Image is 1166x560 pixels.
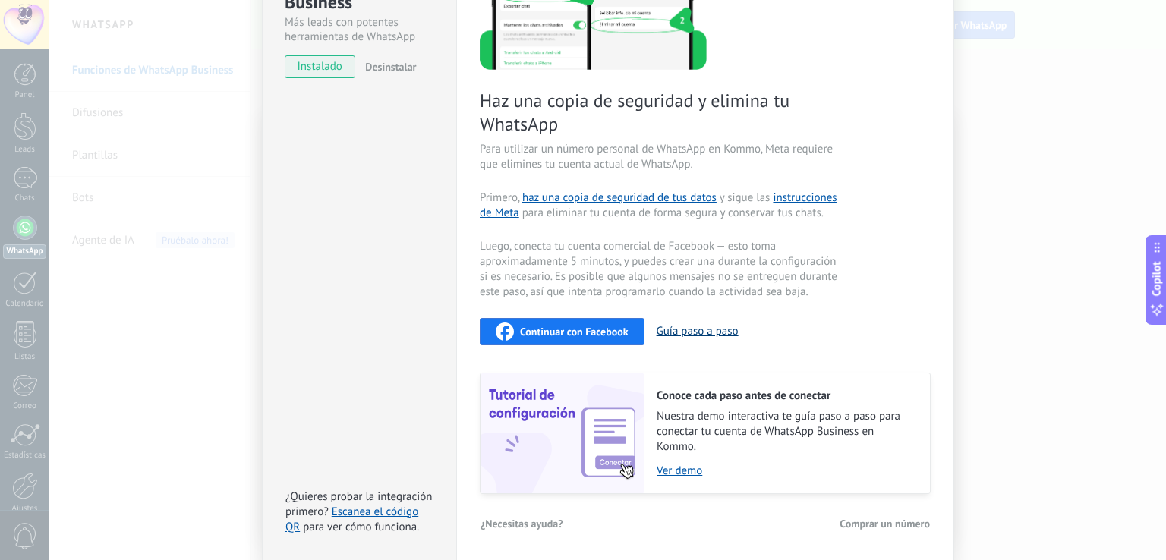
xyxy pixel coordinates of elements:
a: Escanea el código QR [285,505,418,534]
h2: Conoce cada paso antes de conectar [657,389,915,403]
span: Haz una copia de seguridad y elimina tu WhatsApp [480,89,841,136]
span: ¿Necesitas ayuda? [481,518,563,529]
span: Continuar con Facebook [520,326,629,337]
span: Desinstalar [365,60,416,74]
button: Guía paso a paso [657,324,739,338]
a: Ver demo [657,464,915,478]
div: Más leads con potentes herramientas de WhatsApp [285,15,434,44]
span: Para utilizar un número personal de WhatsApp en Kommo, Meta requiere que elimines tu cuenta actua... [480,142,841,172]
a: haz una copia de seguridad de tus datos [522,190,717,205]
span: Primero, y sigue las para eliminar tu cuenta de forma segura y conservar tus chats. [480,190,841,221]
span: instalado [285,55,355,78]
button: ¿Necesitas ayuda? [480,512,564,535]
a: instrucciones de Meta [480,190,837,220]
button: Desinstalar [359,55,416,78]
span: Nuestra demo interactiva te guía paso a paso para conectar tu cuenta de WhatsApp Business en Kommo. [657,409,915,455]
span: para ver cómo funciona. [303,520,419,534]
span: Copilot [1149,262,1164,297]
span: Luego, conecta tu cuenta comercial de Facebook — esto toma aproximadamente 5 minutos, y puedes cr... [480,239,841,300]
button: Comprar un número [839,512,931,535]
span: Comprar un número [840,518,930,529]
span: ¿Quieres probar la integración primero? [285,489,433,519]
button: Continuar con Facebook [480,318,644,345]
